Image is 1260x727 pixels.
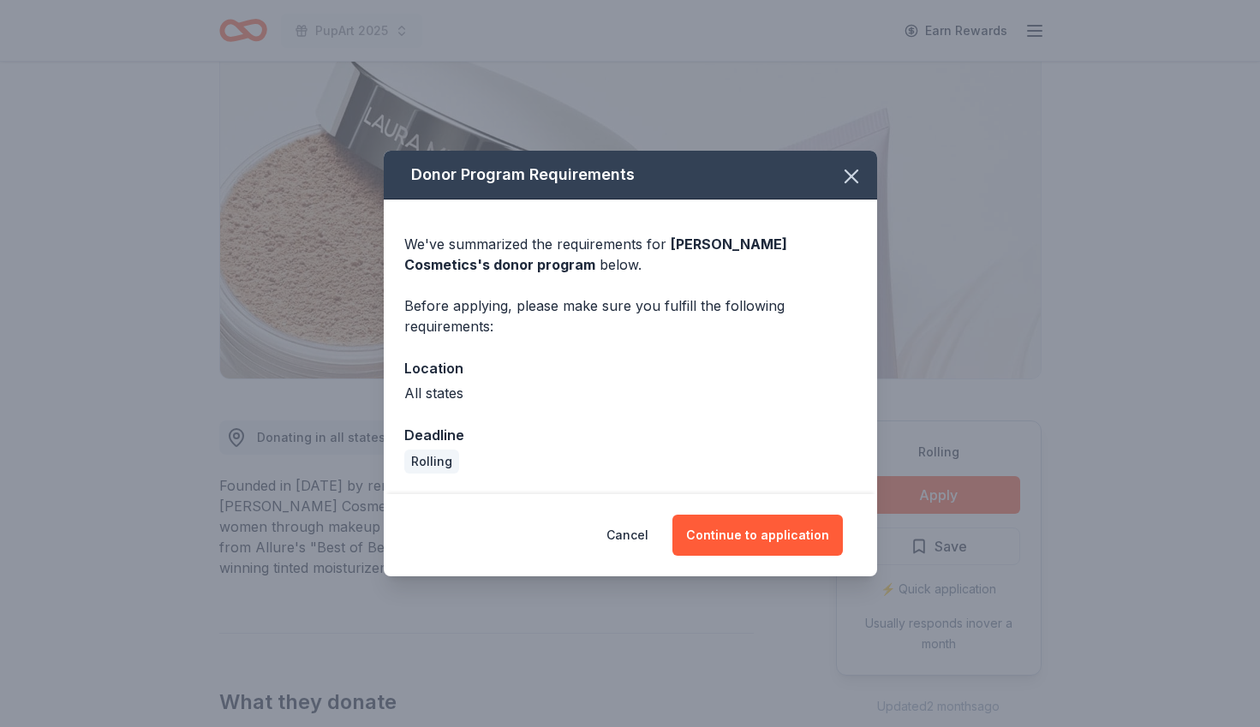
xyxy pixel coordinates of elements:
[404,357,857,379] div: Location
[404,295,857,337] div: Before applying, please make sure you fulfill the following requirements:
[404,450,459,474] div: Rolling
[606,515,648,556] button: Cancel
[672,515,843,556] button: Continue to application
[404,383,857,403] div: All states
[404,424,857,446] div: Deadline
[384,151,877,200] div: Donor Program Requirements
[404,234,857,275] div: We've summarized the requirements for below.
